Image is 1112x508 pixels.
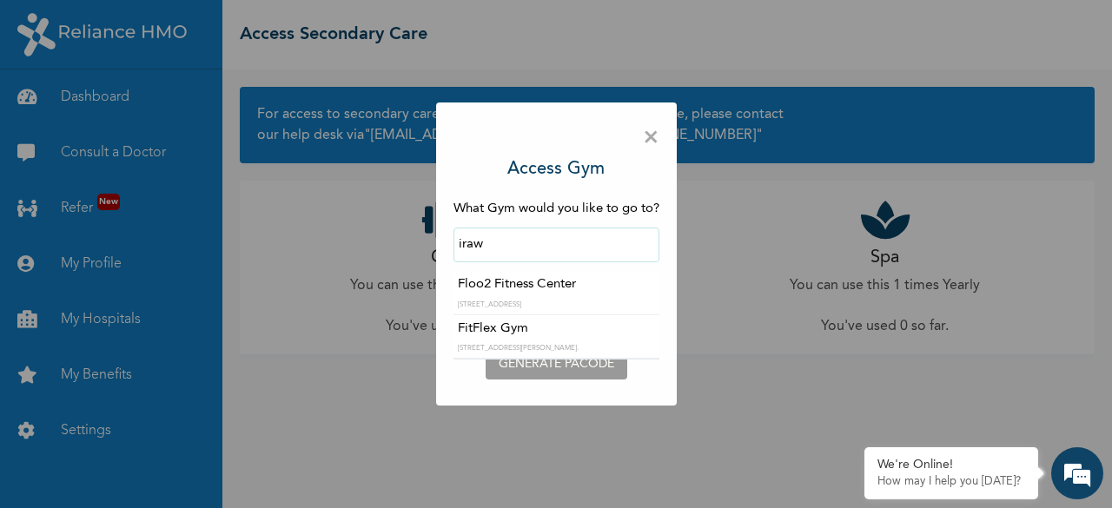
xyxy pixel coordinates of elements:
[453,202,659,215] span: What Gym would you like to go to?
[507,156,605,182] h3: Access Gym
[458,320,655,340] p: FitFlex Gym
[486,349,627,379] button: GENERATE PACODE
[101,162,240,337] span: We're online!
[9,360,331,420] textarea: Type your message and hit 'Enter'
[643,120,659,156] span: ×
[170,420,332,474] div: FAQs
[458,300,655,310] p: [STREET_ADDRESS]
[877,458,1025,472] div: We're Online!
[458,275,655,295] p: Floo2 Fitness Center
[9,451,170,463] span: Conversation
[458,343,655,353] p: [STREET_ADDRESS][PERSON_NAME].
[285,9,327,50] div: Minimize live chat window
[90,97,292,120] div: Chat with us now
[32,87,70,130] img: d_794563401_company_1708531726252_794563401
[877,475,1025,489] p: How may I help you today?
[453,228,659,262] input: Search by name or address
